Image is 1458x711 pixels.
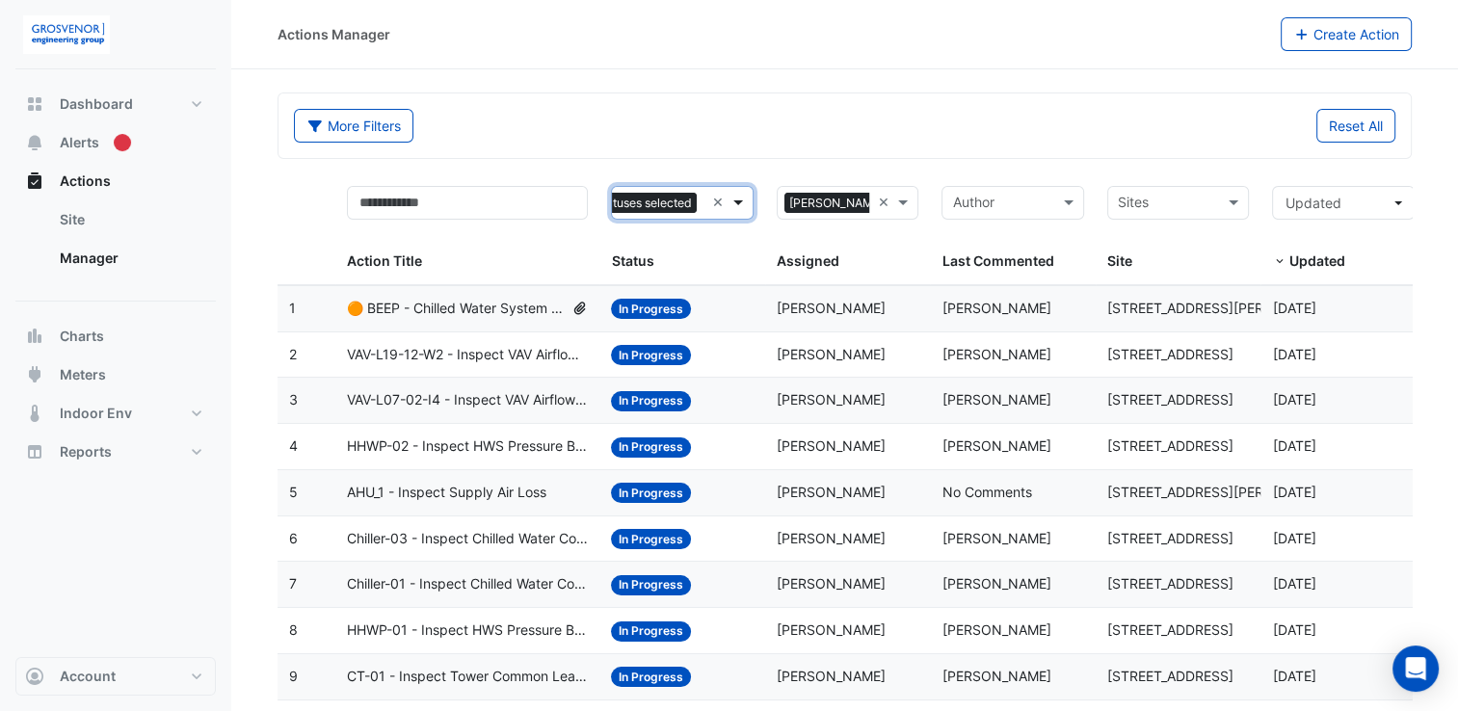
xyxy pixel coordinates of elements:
span: Updated [1288,252,1344,269]
span: 7 [289,575,297,592]
span: [STREET_ADDRESS][PERSON_NAME] [1107,484,1342,500]
span: 2025-07-08T09:36:54.736 [1272,484,1315,500]
span: Alerts [60,133,99,152]
span: VAV-L19-12-W2 - Inspect VAV Airflow Leak [347,344,588,366]
button: Alerts [15,123,216,162]
app-icon: Reports [25,442,44,461]
span: HHWP-02 - Inspect HWS Pressure Broken Sensor [347,435,588,458]
span: [PERSON_NAME] [777,346,886,362]
span: Reports [60,442,112,461]
span: 6 [289,530,298,546]
div: Actions Manager [278,24,390,44]
span: 2025-05-08T14:57:15.813 [1272,668,1315,684]
app-icon: Actions [25,171,44,191]
span: Action Title [347,252,422,269]
span: [PERSON_NAME] [777,575,886,592]
span: 2025-07-31T09:48:04.940 [1272,437,1315,454]
span: Account [60,667,116,686]
app-icon: Dashboard [25,94,44,114]
span: Site [1107,252,1132,269]
span: [STREET_ADDRESS] [1107,668,1233,684]
span: 8 [289,621,298,638]
span: Charts [60,327,104,346]
span: [PERSON_NAME] [941,437,1050,454]
div: Actions [15,200,216,285]
span: Chiller-01 - Inspect Chilled Water Common Leave Temp Broken Sensor [347,573,588,595]
div: Tooltip anchor [114,134,131,151]
span: Assigned [777,252,839,269]
button: Account [15,657,216,696]
span: 2025-06-11T11:30:48.125 [1272,621,1315,638]
span: In Progress [611,391,691,411]
span: Last Commented [941,252,1053,269]
span: 9 [289,668,298,684]
span: 3 [289,391,298,408]
span: Clear [877,192,893,214]
span: Status [611,252,653,269]
span: 2025-07-03T13:57:02.171 [1272,575,1315,592]
button: Reset All [1316,109,1395,143]
span: In Progress [611,529,691,549]
span: 5 [289,484,298,500]
span: [STREET_ADDRESS] [1107,575,1233,592]
button: Meters [15,355,216,394]
span: [STREET_ADDRESS] [1107,346,1233,362]
span: 2025-07-03T14:01:09.905 [1272,530,1315,546]
span: In Progress [611,621,691,642]
span: [STREET_ADDRESS] [1107,437,1233,454]
button: Create Action [1281,17,1413,51]
span: VAV-L07-02-I4 - Inspect VAV Airflow Leak [347,389,588,411]
app-icon: Meters [25,365,44,384]
img: Company Logo [23,15,110,54]
span: [PERSON_NAME] [941,621,1050,638]
span: [PERSON_NAME] [941,346,1050,362]
span: In Progress [611,483,691,503]
span: [PERSON_NAME] [777,530,886,546]
span: [PERSON_NAME] [941,575,1050,592]
a: Site [44,200,216,239]
span: [STREET_ADDRESS] [1107,530,1233,546]
span: [PERSON_NAME] [777,300,886,316]
span: [PERSON_NAME] [941,300,1050,316]
app-icon: Charts [25,327,44,346]
span: In Progress [611,437,691,458]
span: [PERSON_NAME] [777,668,886,684]
span: 🟠 BEEP - Chilled Water System Temperature Reset [347,298,564,320]
button: Indoor Env [15,394,216,433]
span: [PERSON_NAME] [777,391,886,408]
span: [PERSON_NAME] [941,391,1050,408]
button: Actions [15,162,216,200]
span: 1 [289,300,296,316]
span: HHWP-01 - Inspect HWS Pressure Broken Sensor [347,619,588,642]
span: [PERSON_NAME] [777,437,886,454]
span: CT-01 - Inspect Tower Common Leave Temp Broken Sensor [347,666,588,688]
span: In Progress [611,345,691,365]
button: Dashboard [15,85,216,123]
span: [STREET_ADDRESS] [1107,621,1233,638]
button: Charts [15,317,216,355]
span: 2 statuses selected [582,193,697,214]
app-icon: Alerts [25,133,44,152]
span: Chiller-03 - Inspect Chilled Water Common Leave Temp Broken Sensor [347,528,588,550]
span: AHU_1 - Inspect Supply Air Loss [347,482,546,504]
span: Indoor Env [60,404,132,423]
span: In Progress [611,575,691,595]
span: Dashboard [60,94,133,114]
span: Actions [60,171,111,191]
app-icon: Indoor Env [25,404,44,423]
button: Updated [1272,186,1415,220]
span: No Comments [941,484,1031,500]
div: Open Intercom Messenger [1392,645,1439,692]
span: Clear [712,192,729,214]
span: [STREET_ADDRESS][PERSON_NAME] [1107,300,1342,316]
span: 4 [289,437,298,454]
span: Meters [60,365,106,384]
button: Reports [15,433,216,471]
span: 2025-08-25T14:47:24.248 [1272,300,1315,316]
span: In Progress [611,667,691,687]
span: [PERSON_NAME] [941,668,1050,684]
span: [PERSON_NAME] [941,530,1050,546]
span: Updated [1285,195,1340,211]
span: [STREET_ADDRESS] [1107,391,1233,408]
span: [PERSON_NAME] [784,193,888,214]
